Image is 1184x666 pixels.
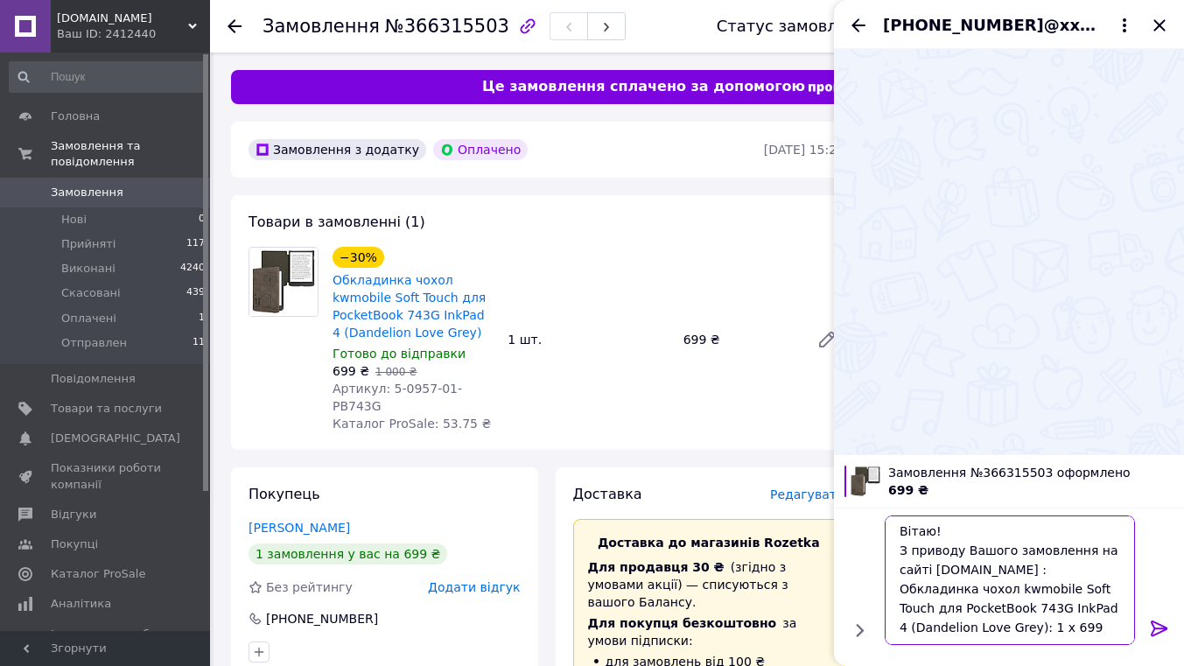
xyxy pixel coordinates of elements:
[51,627,162,658] span: Інструменти веб-майстра та SEO
[61,285,121,301] span: Скасовані
[375,366,417,378] span: 1 000 ₴
[186,285,205,301] span: 439
[57,11,188,26] span: Covers.in.ua
[266,580,353,594] span: Без рейтингу
[9,61,207,93] input: Пошук
[180,261,205,277] span: 4240
[433,139,528,160] div: Оплачено
[263,16,380,37] span: Замовлення
[51,566,145,582] span: Каталог ProSale
[848,619,871,641] button: Показати кнопки
[51,536,98,552] span: Покупці
[249,214,425,230] span: Товари в замовленні (1)
[888,483,928,497] span: 699 ₴
[51,507,96,522] span: Відгуки
[51,401,162,417] span: Товари та послуги
[249,248,318,316] img: Обкладинка чохол kwmobile Soft Touch для PocketBook 743G InkPad 4 (Dandelion Love Grey)
[885,515,1135,645] textarea: Вітаю! З приводу Вашого замовлення на сайті [DOMAIN_NAME] : Обкладинка чохол kwmobile Soft Touch ...
[249,139,426,160] div: Замовлення з додатку
[61,311,116,326] span: Оплачені
[199,311,205,326] span: 1
[482,77,805,97] span: Це замовлення сплачено за допомогою
[764,143,844,157] time: [DATE] 15:21
[57,26,210,42] div: Ваш ID: 2412440
[51,138,210,170] span: Замовлення та повідомлення
[228,18,242,35] div: Повернутися назад
[588,560,725,574] span: Для продавця 30 ₴
[199,212,205,228] span: 0
[51,371,136,387] span: Повідомлення
[770,487,844,501] span: Редагувати
[809,322,844,357] a: Редагувати
[428,580,520,594] span: Додати відгук
[850,466,881,497] img: 6768083851_w100_h100_oblozhka-chehol-kwmobile.jpg
[51,431,180,446] span: [DEMOGRAPHIC_DATA]
[588,558,830,611] div: (згідно з умовами акції) — списуються з вашого Балансу.
[333,273,486,340] a: Обкладинка чохол kwmobile Soft Touch для PocketBook 743G InkPad 4 (Dandelion Love Grey)
[573,486,642,502] span: Доставка
[51,596,111,612] span: Аналітика
[717,18,878,35] div: Статус замовлення
[1149,15,1170,36] button: Закрити
[186,236,205,252] span: 117
[333,247,384,268] div: −30%
[501,327,676,352] div: 1 шт.
[249,543,447,564] div: 1 замовлення у вас на 699 ₴
[883,14,1135,37] button: [PHONE_NUMBER]@xxxxxx$.com
[61,261,116,277] span: Виконані
[51,460,162,492] span: Показники роботи компанії
[588,614,830,649] div: за умови підписки:
[61,236,116,252] span: Прийняті
[249,486,320,502] span: Покупець
[333,417,491,431] span: Каталог ProSale: 53.75 ₴
[51,109,100,124] span: Головна
[676,327,802,352] div: 699 ₴
[848,15,869,36] button: Назад
[51,185,123,200] span: Замовлення
[264,610,380,627] div: [PHONE_NUMBER]
[385,16,509,37] span: №366315503
[588,616,777,630] span: Для покупця безкоштовно
[61,335,127,351] span: Отправлен
[333,347,466,361] span: Готово до відправки
[193,335,205,351] span: 11
[888,464,1173,481] span: Замовлення №366315503 оформлено
[333,382,462,413] span: Артикул: 5-0957-01-PB743G
[333,364,369,378] span: 699 ₴
[883,14,1100,37] span: [PHONE_NUMBER]@xxxxxx$.com
[249,521,350,535] a: [PERSON_NAME]
[61,212,87,228] span: Нові
[598,536,820,550] span: Доставка до магазинів Rozetka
